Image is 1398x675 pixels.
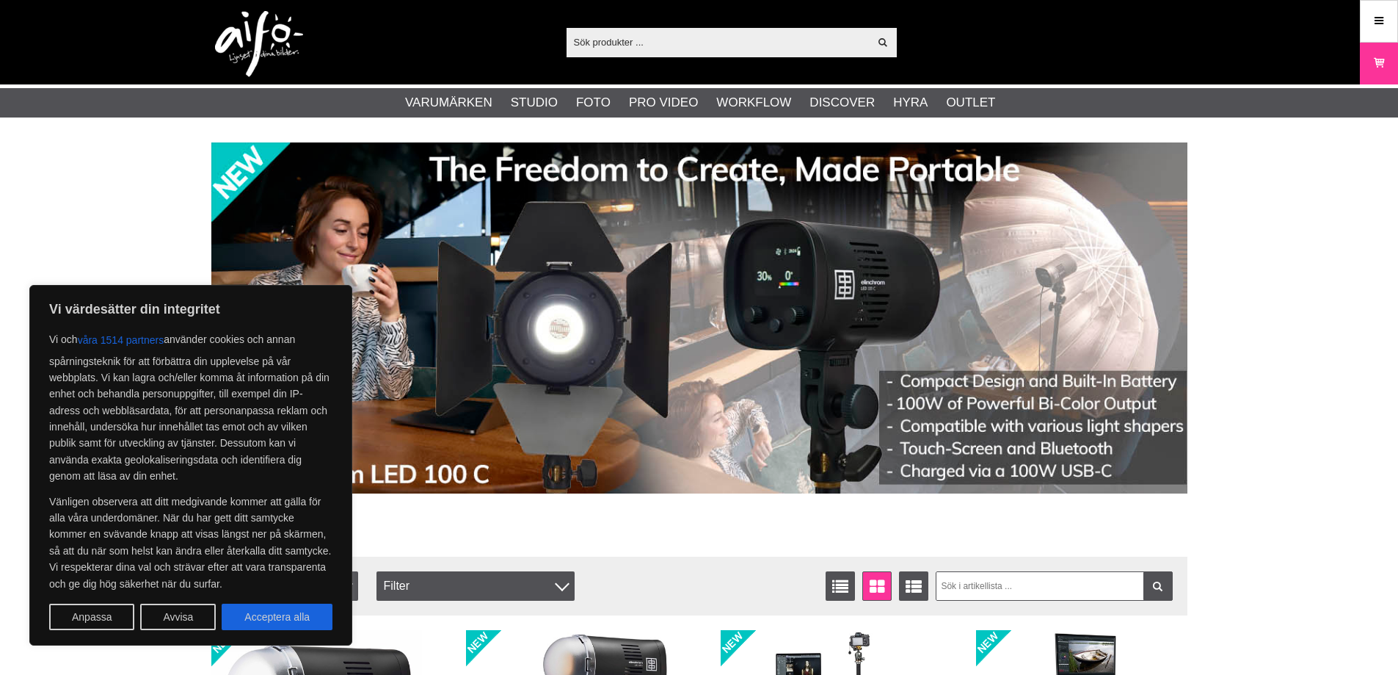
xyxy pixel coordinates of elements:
[215,11,303,77] img: logo.png
[862,571,892,601] a: Fönstervisning
[899,571,928,601] a: Utökad listvisning
[936,571,1173,601] input: Sök i artikellista ...
[49,604,134,630] button: Anpassa
[809,93,875,112] a: Discover
[567,31,870,53] input: Sök produkter ...
[222,604,332,630] button: Acceptera alla
[49,300,332,318] p: Vi värdesätter din integritet
[629,93,698,112] a: Pro Video
[49,327,332,485] p: Vi och använder cookies och annan spårningsteknik för att förbättra din upplevelse på vår webbpla...
[1143,571,1173,601] a: Filtrera
[511,93,558,112] a: Studio
[140,604,216,630] button: Avvisa
[946,93,995,112] a: Outlet
[826,571,855,601] a: Listvisning
[576,93,611,112] a: Foto
[29,285,352,646] div: Vi värdesätter din integritet
[78,327,164,353] button: våra 1514 partners
[893,93,928,112] a: Hyra
[405,93,492,112] a: Varumärken
[716,93,791,112] a: Workflow
[376,571,575,601] div: Filter
[211,142,1187,494] img: Annons:002 banner-elin-led100c11390x.jpg
[49,494,332,592] p: Vänligen observera att ditt medgivande kommer att gälla för alla våra underdomäner. När du har ge...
